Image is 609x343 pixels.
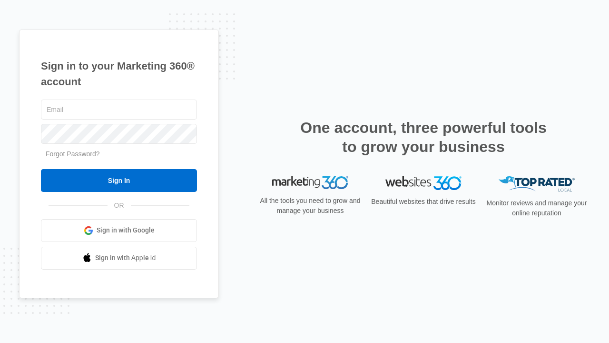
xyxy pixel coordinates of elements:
[41,58,197,90] h1: Sign in to your Marketing 360® account
[95,253,156,263] span: Sign in with Apple Id
[97,225,155,235] span: Sign in with Google
[41,100,197,120] input: Email
[108,201,131,211] span: OR
[41,219,197,242] a: Sign in with Google
[483,198,590,218] p: Monitor reviews and manage your online reputation
[41,169,197,192] input: Sign In
[272,176,348,190] img: Marketing 360
[41,247,197,270] a: Sign in with Apple Id
[499,176,575,192] img: Top Rated Local
[257,196,363,216] p: All the tools you need to grow and manage your business
[46,150,100,158] a: Forgot Password?
[370,197,477,207] p: Beautiful websites that drive results
[385,176,462,190] img: Websites 360
[297,118,550,156] h2: One account, three powerful tools to grow your business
